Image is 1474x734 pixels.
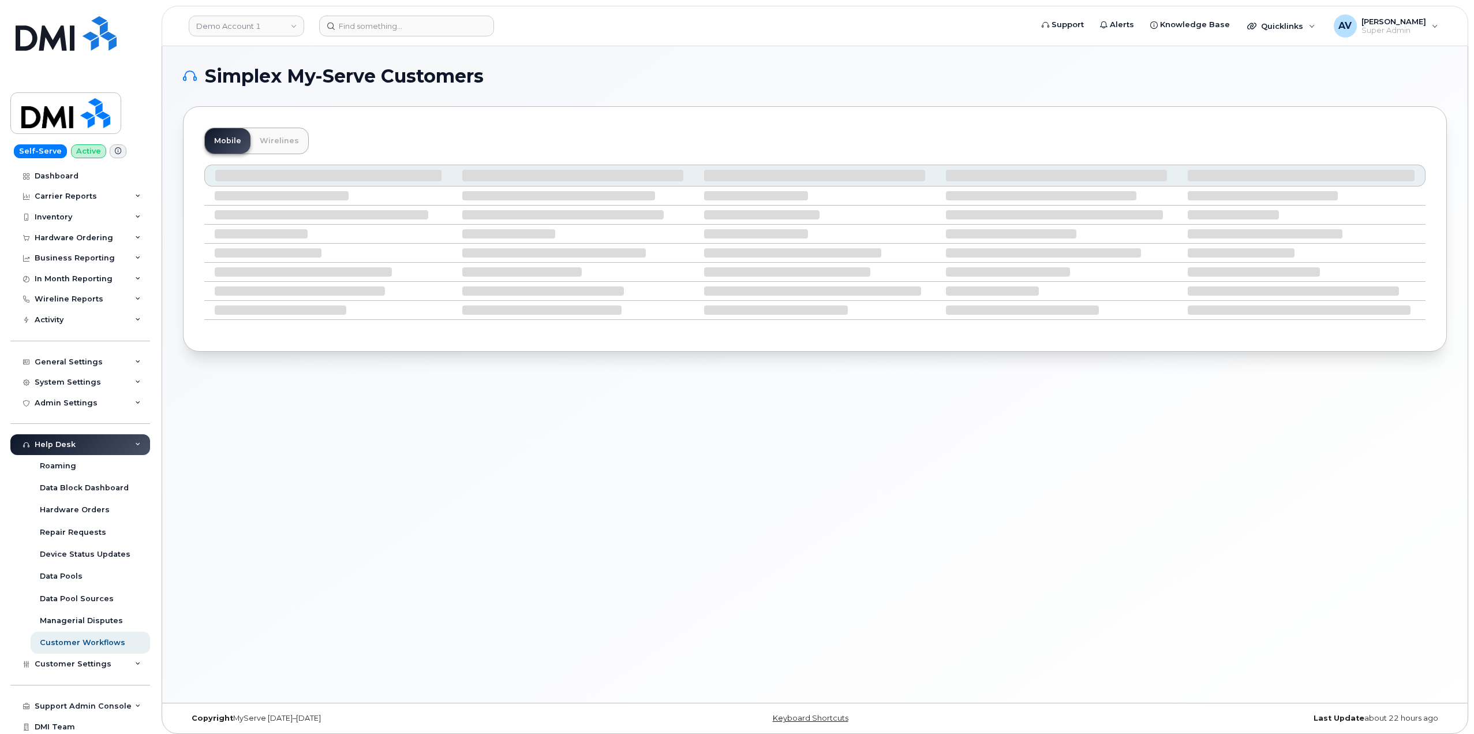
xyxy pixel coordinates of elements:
[205,68,484,85] span: Simplex My-Serve Customers
[205,128,250,154] a: Mobile
[773,714,848,722] a: Keyboard Shortcuts
[192,714,233,722] strong: Copyright
[250,128,308,154] a: Wirelines
[183,714,604,723] div: MyServe [DATE]–[DATE]
[1314,714,1364,722] strong: Last Update
[1026,714,1447,723] div: about 22 hours ago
